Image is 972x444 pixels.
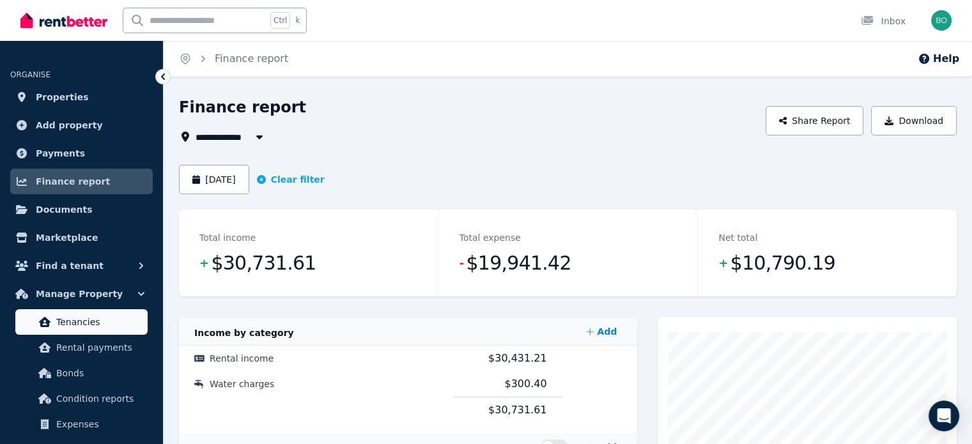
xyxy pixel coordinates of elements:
a: Properties [10,84,153,110]
span: Documents [36,202,93,217]
span: Marketplace [36,230,98,245]
span: + [718,254,727,272]
a: Bonds [15,360,148,386]
a: Documents [10,197,153,222]
span: ORGANISE [10,70,50,79]
span: Ctrl [270,12,290,29]
span: Rental payments [56,340,143,355]
nav: Breadcrumb [164,41,304,77]
dt: Total expense [459,230,521,245]
span: Tenancies [56,314,143,330]
span: Manage Property [36,286,123,302]
span: - [459,254,464,272]
img: HARI KRISHNA [931,10,952,31]
div: Inbox [861,15,906,27]
button: Manage Property [10,281,153,307]
span: $30,731.61 [488,404,547,416]
span: + [199,254,208,272]
span: k [295,15,300,26]
span: $10,790.19 [730,250,835,276]
button: Help [918,51,959,66]
span: Rental income [210,353,274,364]
a: Marketplace [10,225,153,250]
button: Clear filter [257,173,325,186]
a: Finance report [215,52,288,65]
span: Properties [36,89,89,105]
a: Tenancies [15,309,148,335]
span: Finance report [36,174,110,189]
a: Rental payments [15,335,148,360]
button: Share Report [766,106,864,135]
button: [DATE] [179,165,249,194]
h1: Finance report [179,97,306,118]
a: Finance report [10,169,153,194]
button: Download [871,106,957,135]
a: Expenses [15,411,148,437]
span: $30,731.61 [211,250,316,276]
span: Water charges [210,379,274,389]
span: Payments [36,146,85,161]
a: Condition reports [15,386,148,411]
span: Expenses [56,417,143,432]
span: Condition reports [56,391,143,406]
div: Open Intercom Messenger [929,401,959,431]
img: RentBetter [20,11,107,30]
span: $300.40 [504,378,546,390]
span: Bonds [56,365,143,381]
span: $30,431.21 [488,352,547,364]
span: Income by category [194,328,294,338]
span: Add property [36,118,103,133]
a: Add [581,319,622,344]
a: Payments [10,141,153,166]
span: Find a tenant [36,258,104,273]
button: Find a tenant [10,253,153,279]
dt: Total income [199,230,256,245]
span: $19,941.42 [466,250,571,276]
a: Add property [10,112,153,138]
dt: Net total [718,230,757,245]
